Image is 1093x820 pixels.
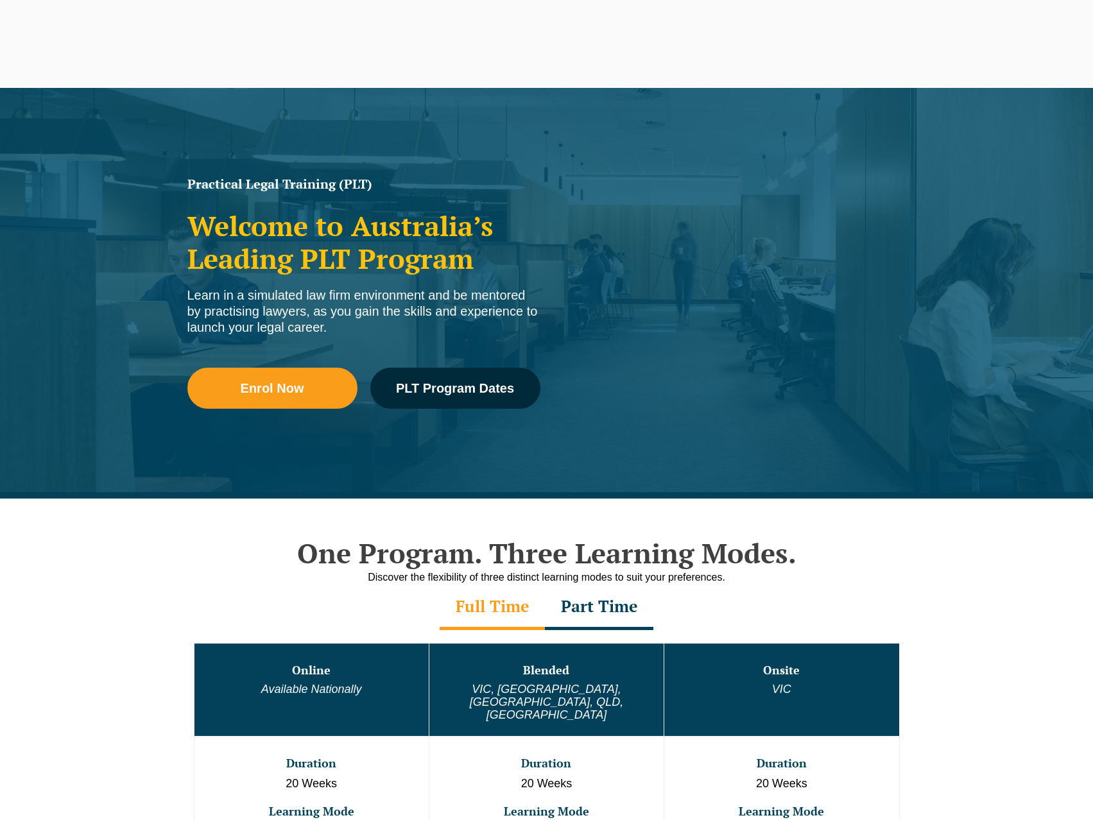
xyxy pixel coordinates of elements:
[196,776,427,792] p: 20 Weeks
[666,757,897,770] h3: Duration
[431,805,662,818] h3: Learning Mode
[196,664,427,677] h3: Online
[187,210,540,275] h2: Welcome to Australia’s Leading PLT Program
[440,585,545,630] div: Full Time
[431,664,662,677] h3: Blended
[370,368,540,409] a: PLT Program Dates
[772,683,791,696] em: VIC
[181,537,913,569] h2: One Program. Three Learning Modes.
[196,805,427,818] h3: Learning Mode
[545,585,653,630] div: Part Time
[187,287,540,336] div: Learn in a simulated law firm environment and be mentored by practising lawyers, as you gain the ...
[181,569,913,585] div: Discover the flexibility of three distinct learning modes to suit your preferences.
[666,805,897,818] h3: Learning Mode
[196,757,427,770] h3: Duration
[187,178,540,191] h1: Practical Legal Training (PLT)
[396,382,514,395] span: PLT Program Dates
[431,757,662,770] h3: Duration
[666,664,897,677] h3: Onsite
[431,776,662,792] p: 20 Weeks
[666,776,897,792] p: 20 Weeks
[187,368,357,409] a: Enrol Now
[261,683,362,696] em: Available Nationally
[241,382,304,395] span: Enrol Now
[470,683,623,721] em: VIC, [GEOGRAPHIC_DATA], [GEOGRAPHIC_DATA], QLD, [GEOGRAPHIC_DATA]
